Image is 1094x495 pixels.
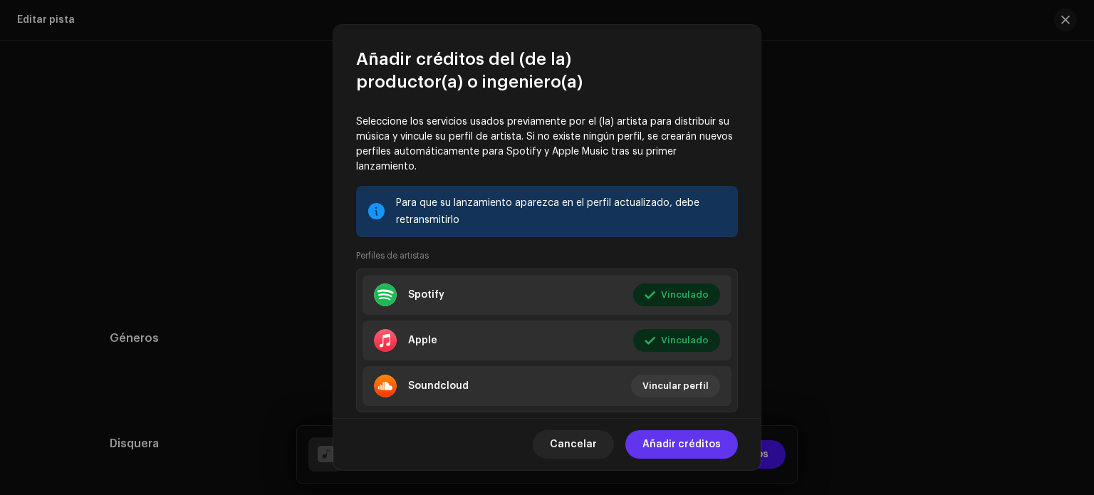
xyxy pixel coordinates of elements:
button: Cancelar [533,430,614,459]
button: Añadir créditos [625,430,738,459]
small: Perfiles de artistas [356,249,429,263]
span: Cancelar [550,430,597,459]
button: Vinculado [633,283,720,306]
button: Vinculado [633,329,720,352]
span: Vincular perfil [642,372,709,400]
span: Vinculado [661,326,709,355]
p: Seleccione los servicios usados previamente por el (la) artista para distribuir su música y vincu... [356,115,738,174]
span: Vinculado [661,281,709,309]
div: Spotify [408,289,444,301]
div: Para que su lanzamiento aparezca en el perfil actualizado, debe retransmitirlo [396,194,726,229]
div: Apple [408,335,437,346]
span: Añadir créditos del (de la) productor(a) o ingeniero(a) [356,48,738,93]
button: Vincular perfil [631,375,720,397]
div: Soundcloud [408,380,469,392]
span: Añadir créditos [642,430,721,459]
